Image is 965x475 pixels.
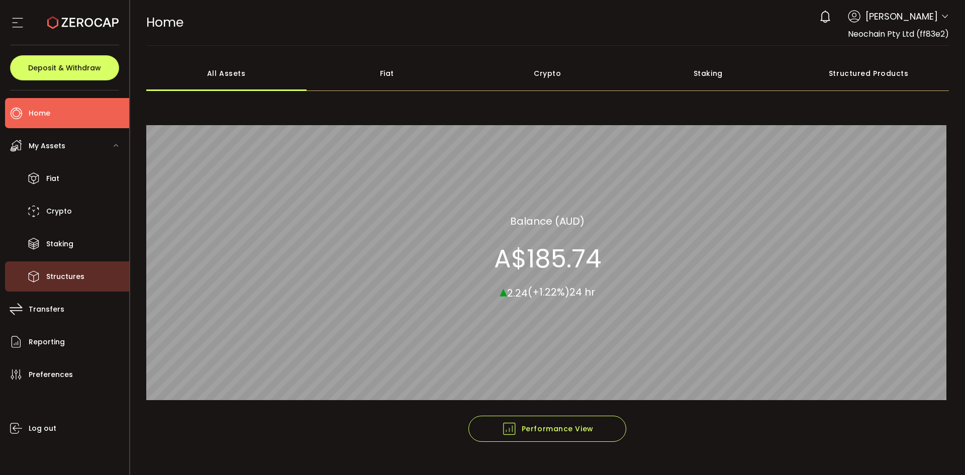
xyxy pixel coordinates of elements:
[29,335,65,349] span: Reporting
[468,416,626,442] button: Performance View
[502,421,594,436] span: Performance View
[29,421,56,436] span: Log out
[46,204,72,219] span: Crypto
[29,302,64,317] span: Transfers
[848,28,949,40] span: Neochain Pty Ltd (ff83e2)
[915,427,965,475] iframe: Chat Widget
[865,10,938,23] span: [PERSON_NAME]
[146,56,307,91] div: All Assets
[507,286,528,300] span: 2.24
[500,280,507,302] span: ▴
[29,367,73,382] span: Preferences
[46,171,59,186] span: Fiat
[28,64,101,71] span: Deposit & Withdraw
[307,56,467,91] div: Fiat
[789,56,949,91] div: Structured Products
[628,56,789,91] div: Staking
[10,55,119,80] button: Deposit & Withdraw
[510,213,585,228] section: Balance (AUD)
[46,269,84,284] span: Structures
[146,14,183,31] span: Home
[467,56,628,91] div: Crypto
[528,285,569,299] span: (+1.22%)
[494,243,601,273] section: A$185.74
[29,106,50,121] span: Home
[46,237,73,251] span: Staking
[569,285,595,299] span: 24 hr
[29,139,65,153] span: My Assets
